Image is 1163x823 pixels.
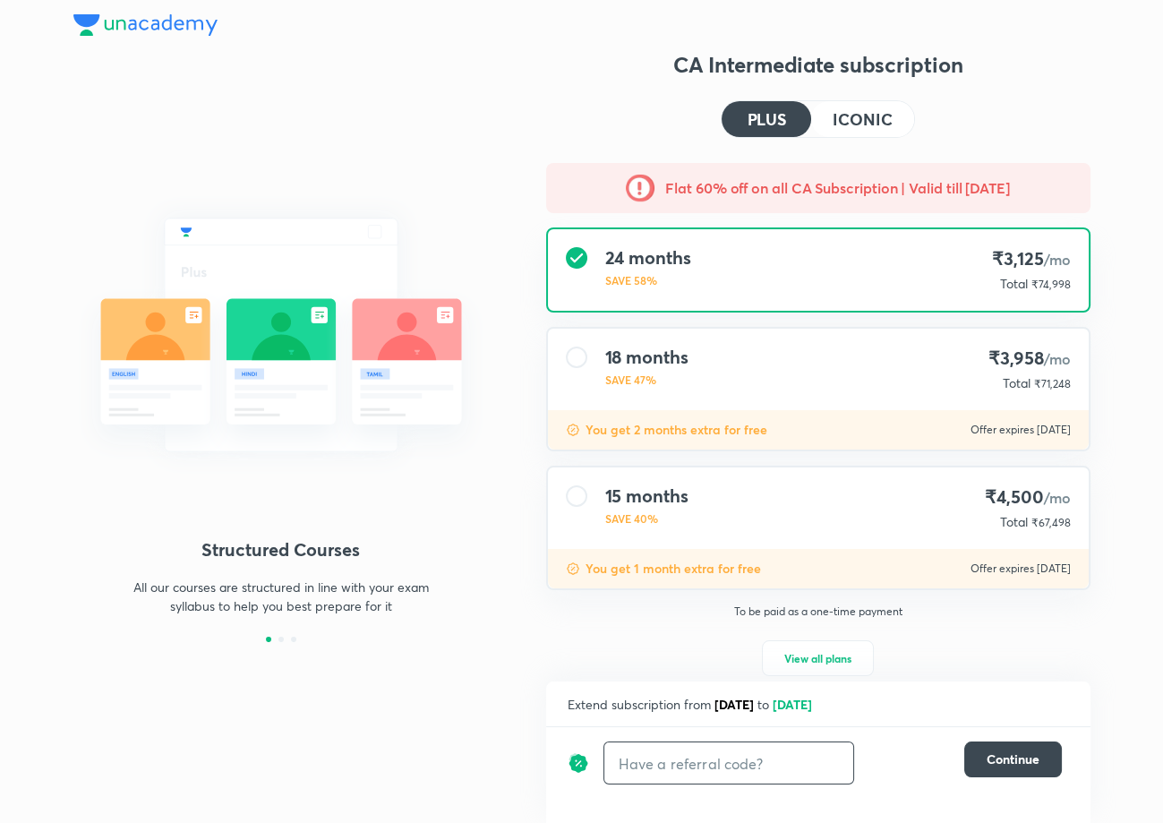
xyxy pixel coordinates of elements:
[1000,513,1028,531] p: Total
[1034,377,1071,390] span: ₹71,248
[722,101,811,137] button: PLUS
[985,485,1070,510] h4: ₹4,500
[568,696,816,713] span: Extend subscription from to
[125,578,437,615] p: All our courses are structured in line with your exam syllabus to help you best prepare for it
[992,247,1070,271] h4: ₹3,125
[73,179,489,491] img: daily_live_classes_be8fa5af21.svg
[626,174,654,202] img: -
[1044,250,1071,269] span: /mo
[1044,349,1071,368] span: /mo
[762,640,874,676] button: View all plans
[964,742,1062,777] button: Continue
[988,347,1070,371] h4: ₹3,958
[586,560,761,578] p: You get 1 month extra for free
[665,177,1010,199] h5: Flat 60% off on all CA Subscription | Valid till [DATE]
[1044,488,1071,507] span: /mo
[605,247,691,269] h4: 24 months
[73,536,489,563] h4: Structured Courses
[784,649,851,667] span: View all plans
[714,696,754,713] span: [DATE]
[605,510,688,527] p: SAVE 40%
[773,696,812,713] span: [DATE]
[833,111,892,127] h4: ICONIC
[1000,275,1028,293] p: Total
[971,423,1071,437] p: Offer expires [DATE]
[586,421,767,439] p: You get 2 months extra for free
[546,50,1090,79] h3: CA Intermediate subscription
[73,14,218,36] img: Company Logo
[987,750,1039,768] span: Continue
[568,742,589,784] img: discount
[1031,516,1071,529] span: ₹67,498
[747,111,786,127] h4: PLUS
[566,423,580,437] img: discount
[605,347,688,368] h4: 18 months
[532,604,1105,619] p: To be paid as a one-time payment
[605,485,688,507] h4: 15 months
[811,101,913,137] button: ICONIC
[605,272,691,288] p: SAVE 58%
[604,742,853,784] input: Have a referral code?
[566,562,580,576] img: discount
[1031,278,1071,291] span: ₹74,998
[971,562,1071,576] p: Offer expires [DATE]
[1003,374,1030,392] p: Total
[605,372,688,388] p: SAVE 47%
